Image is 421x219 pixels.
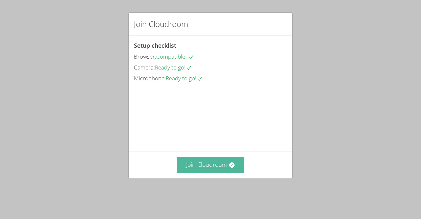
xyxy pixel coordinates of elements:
span: Ready to go! [166,74,203,82]
button: Join Cloudroom [177,157,244,173]
span: Setup checklist [134,41,176,49]
span: Microphone: [134,74,166,82]
span: Camera: [134,64,155,71]
span: Browser: [134,53,156,60]
span: Compatible [156,53,194,60]
span: Ready to go! [155,64,192,71]
h2: Join Cloudroom [134,18,188,30]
